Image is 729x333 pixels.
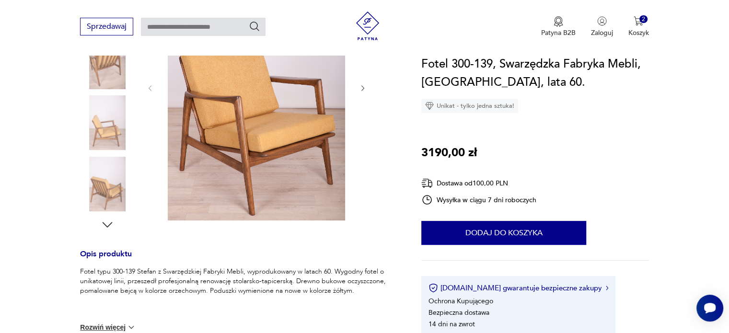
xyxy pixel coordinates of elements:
li: Bezpieczna dostawa [428,308,489,317]
p: Patyna B2B [541,28,576,37]
img: Ikona dostawy [421,177,433,189]
li: Ochrona Kupującego [428,297,493,306]
img: Ikona koszyka [634,16,643,26]
li: 14 dni na zwrot [428,320,475,329]
img: Ikona certyfikatu [428,283,438,293]
div: Dostawa od 100,00 PLN [421,177,536,189]
div: 2 [639,15,648,23]
img: Zdjęcie produktu Fotel 300-139, Swarzędzka Fabryka Mebli, Polska, lata 60. [80,34,135,89]
h3: Opis produktu [80,251,398,267]
a: Ikona medaluPatyna B2B [541,16,576,37]
img: Ikona strzałki w prawo [606,286,609,290]
img: Zdjęcie produktu Fotel 300-139, Swarzędzka Fabryka Mebli, Polska, lata 60. [80,95,135,150]
button: Patyna B2B [541,16,576,37]
button: Rozwiń więcej [80,322,136,332]
img: Zdjęcie produktu Fotel 300-139, Swarzędzka Fabryka Mebli, Polska, lata 60. [80,157,135,211]
p: Fotel typu 300-139 Stefan z Swarzędzkiej Fabryki Mebli, wyprodukowany w latach 60. Wygodny fotel ... [80,267,398,296]
p: Zaloguj [591,28,613,37]
img: Ikona medalu [554,16,563,27]
button: [DOMAIN_NAME] gwarantuje bezpieczne zakupy [428,283,608,293]
a: Sprzedawaj [80,24,133,31]
p: Koszyk [628,28,649,37]
img: Ikona diamentu [425,102,434,110]
iframe: Smartsupp widget button [696,295,723,322]
h1: Fotel 300-139, Swarzędzka Fabryka Mebli, [GEOGRAPHIC_DATA], lata 60. [421,55,649,92]
button: Dodaj do koszyka [421,221,586,245]
button: Sprzedawaj [80,18,133,35]
img: Patyna - sklep z meblami i dekoracjami vintage [353,11,382,40]
div: Wysyłka w ciągu 7 dni roboczych [421,194,536,206]
p: 3190,00 zł [421,144,477,162]
button: 2Koszyk [628,16,649,37]
button: Szukaj [249,21,260,32]
img: Ikonka użytkownika [597,16,607,26]
button: Zaloguj [591,16,613,37]
div: Unikat - tylko jedna sztuka! [421,99,518,113]
img: chevron down [127,322,136,332]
